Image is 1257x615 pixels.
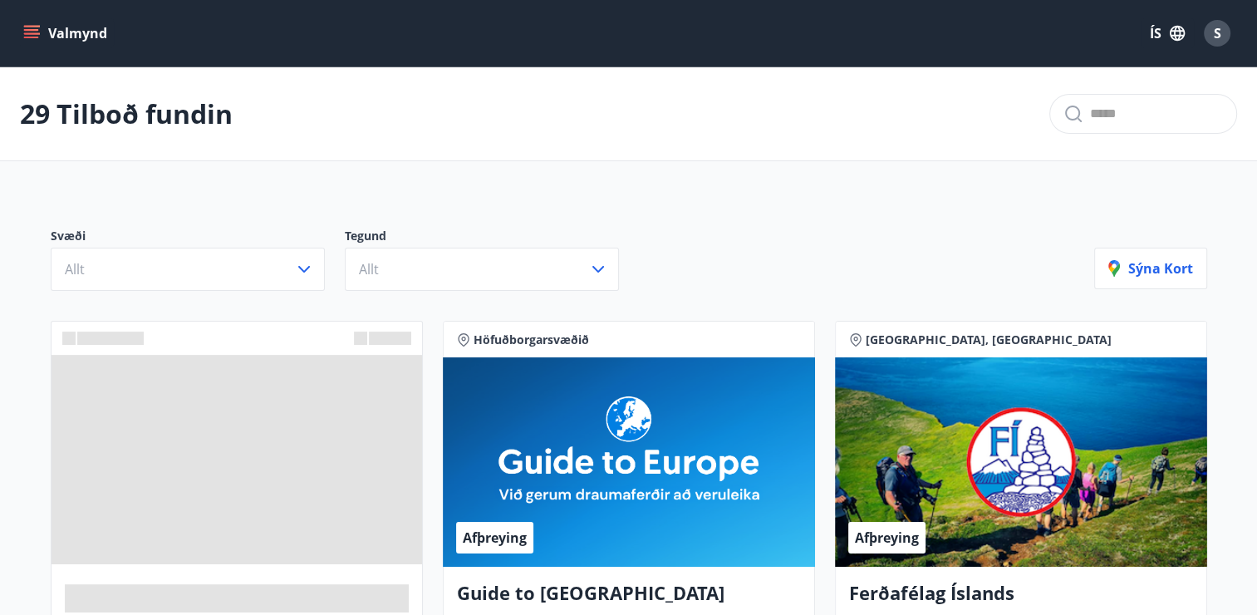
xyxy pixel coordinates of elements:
[1197,13,1237,53] button: S
[866,332,1112,348] span: [GEOGRAPHIC_DATA], [GEOGRAPHIC_DATA]
[359,260,379,278] span: Allt
[855,529,919,547] span: Afþreying
[65,260,85,278] span: Allt
[1214,24,1221,42] span: S
[20,18,114,48] button: menu
[474,332,589,348] span: Höfuðborgarsvæðið
[345,248,619,291] button: Allt
[345,228,639,248] p: Tegund
[463,529,527,547] span: Afþreying
[51,228,345,248] p: Svæði
[1141,18,1194,48] button: ÍS
[20,96,233,132] p: 29 Tilboð fundin
[1094,248,1207,289] button: Sýna kort
[1108,259,1193,278] p: Sýna kort
[51,248,325,291] button: Allt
